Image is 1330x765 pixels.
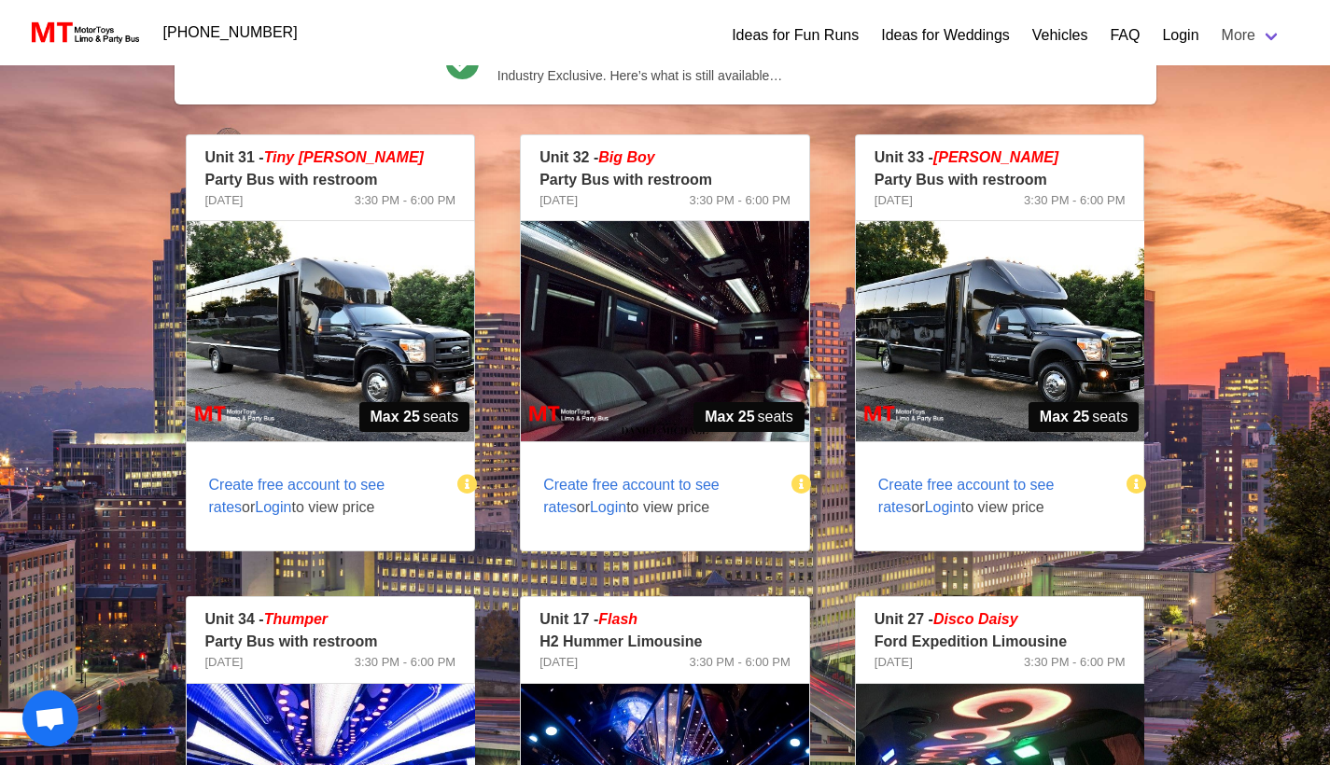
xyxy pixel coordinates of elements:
[187,221,475,441] img: 31%2001.jpg
[209,477,385,515] span: Create free account to see rates
[856,452,1129,541] span: or to view price
[598,611,637,627] em: Flash
[539,631,791,653] p: H2 Hummer Limousine
[1024,653,1125,672] span: 3:30 PM - 6:00 PM
[255,499,291,515] span: Login
[878,477,1055,515] span: Create free account to see rates
[1029,402,1140,432] span: seats
[875,608,1126,631] p: Unit 27 -
[205,191,244,210] span: [DATE]
[539,608,791,631] p: Unit 17 -
[933,149,1058,165] em: [PERSON_NAME]
[205,169,456,191] p: Party Bus with restroom
[187,452,460,541] span: or to view price
[933,611,1018,627] em: Disco Daisy
[205,653,244,672] span: [DATE]
[355,191,455,210] span: 3:30 PM - 6:00 PM
[355,653,455,672] span: 3:30 PM - 6:00 PM
[705,406,754,428] strong: Max 25
[590,499,626,515] span: Login
[1110,24,1140,47] a: FAQ
[521,452,794,541] span: or to view price
[875,191,913,210] span: [DATE]
[264,149,424,165] span: Tiny [PERSON_NAME]
[689,191,790,210] span: 3:30 PM - 6:00 PM
[264,611,328,627] em: Thumper
[1211,17,1293,54] a: More
[875,169,1126,191] p: Party Bus with restroom
[689,653,790,672] span: 3:30 PM - 6:00 PM
[359,402,470,432] span: seats
[1024,191,1125,210] span: 3:30 PM - 6:00 PM
[732,24,859,47] a: Ideas for Fun Runs
[22,690,78,746] div: Open chat
[856,221,1144,441] img: 33%2001.jpg
[693,402,805,432] span: seats
[539,169,791,191] p: Party Bus with restroom
[205,631,456,653] p: Party Bus with restroom
[1040,406,1089,428] strong: Max 25
[371,406,420,428] strong: Max 25
[539,653,578,672] span: [DATE]
[497,66,885,86] span: Industry Exclusive. Here’s what is still available…
[598,149,654,165] em: Big Boy
[26,20,141,46] img: MotorToys Logo
[875,631,1126,653] p: Ford Expedition Limousine
[205,608,456,631] p: Unit 34 -
[925,499,961,515] span: Login
[543,477,720,515] span: Create free account to see rates
[205,146,456,169] p: Unit 31 -
[152,14,309,51] a: [PHONE_NUMBER]
[539,146,791,169] p: Unit 32 -
[875,653,913,672] span: [DATE]
[521,221,809,441] img: 32%2002.jpg
[539,191,578,210] span: [DATE]
[1032,24,1088,47] a: Vehicles
[875,146,1126,169] p: Unit 33 -
[1162,24,1198,47] a: Login
[881,24,1010,47] a: Ideas for Weddings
